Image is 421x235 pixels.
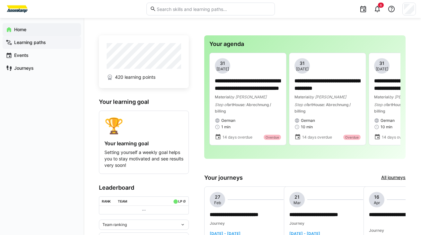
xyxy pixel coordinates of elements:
div: Overdue [264,135,281,140]
h3: Your journeys [204,174,243,181]
span: Mar [294,200,301,205]
div: 🏆 [104,116,183,135]
span: artHouse: Abrechnung / billing [294,102,351,113]
div: LP [178,199,182,203]
span: 16 [374,194,379,200]
h3: Your learning goal [99,98,189,105]
h3: Your agenda [209,41,400,48]
span: Apr [374,200,380,205]
span: German [301,118,315,123]
span: 31 [300,60,305,67]
span: German [381,118,395,123]
span: 1 min [221,124,231,130]
span: German [221,118,235,123]
span: Step of [294,102,307,107]
input: Search skills and learning paths… [156,6,271,12]
span: by [PERSON_NAME] [310,95,346,99]
h3: Leaderboard [99,184,189,191]
span: 21 [294,194,300,200]
span: 10 min [301,124,313,130]
span: Step of [215,102,228,107]
span: 31 [379,60,384,67]
span: 14 days overdue [382,135,412,140]
span: Journey [210,221,225,226]
span: Team ranking [102,222,127,227]
span: 6 [380,3,382,7]
span: Journey [369,228,384,233]
span: Step of [374,102,387,107]
span: 420 learning points [115,74,155,80]
span: Feb [214,200,221,205]
span: Material [215,95,230,99]
span: 10 min [381,124,392,130]
span: [DATE] [376,67,388,72]
span: [DATE] [216,67,229,72]
span: 27 [215,194,220,200]
span: by [PERSON_NAME] [230,95,267,99]
div: Rank [102,199,111,203]
span: Material [294,95,310,99]
span: artHouse: Abrechnung / billing [215,102,271,113]
span: [DATE] [296,67,309,72]
span: 14 days overdue [302,135,332,140]
div: Overdue [343,135,361,140]
span: 31 [220,60,225,67]
a: ø [183,198,186,203]
h4: Your learning goal [104,140,183,147]
span: Material [374,95,389,99]
p: Setting yourself a weekly goal helps you to stay motivated and see results very soon! [104,149,183,168]
span: Journey [289,221,304,226]
span: 14 days overdue [223,135,252,140]
div: Team [118,199,127,203]
a: All journeys [381,174,406,181]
